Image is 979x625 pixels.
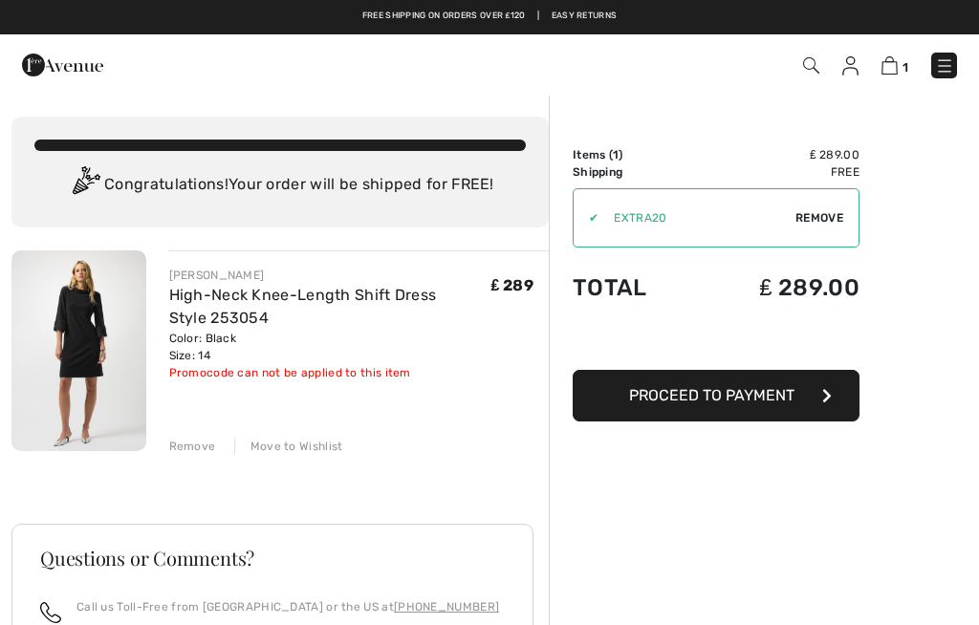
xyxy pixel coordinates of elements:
a: [PHONE_NUMBER] [394,600,499,614]
img: Menu [935,56,954,75]
a: High-Neck Knee-Length Shift Dress Style 253054 [169,286,437,327]
img: Shopping Bag [881,56,898,75]
a: Free shipping on orders over ₤120 [362,10,526,23]
span: Remove [795,209,843,226]
button: Proceed to Payment [573,370,859,421]
img: Search [803,57,819,74]
div: Remove [169,438,216,455]
div: Congratulations! Your order will be shipped for FREE! [34,166,526,205]
p: Call us Toll-Free from [GEOGRAPHIC_DATA] or the US at [76,598,499,615]
img: My Info [842,56,859,75]
td: ₤ 289.00 [695,146,859,163]
div: Color: Black Size: 14 [169,330,491,364]
div: Promocode can not be applied to this item [169,364,491,381]
td: Shipping [573,163,695,181]
iframe: PayPal [573,320,859,363]
div: Move to Wishlist [234,438,343,455]
td: Items ( ) [573,146,695,163]
img: Congratulation2.svg [66,166,104,205]
a: 1ère Avenue [22,54,103,73]
td: Free [695,163,859,181]
span: Proceed to Payment [629,386,794,404]
a: Easy Returns [552,10,618,23]
img: call [40,602,61,623]
div: ✔ [574,209,598,226]
a: 1 [881,54,908,76]
img: High-Neck Knee-Length Shift Dress Style 253054 [11,250,146,451]
span: ₤ 289 [491,276,533,294]
span: 1 [903,60,908,75]
span: | [537,10,539,23]
div: [PERSON_NAME] [169,267,491,284]
input: Promo code [598,189,795,247]
span: 1 [613,148,619,162]
td: ₤ 289.00 [695,255,859,320]
td: Total [573,255,695,320]
img: 1ère Avenue [22,46,103,84]
h3: Questions or Comments? [40,549,505,568]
